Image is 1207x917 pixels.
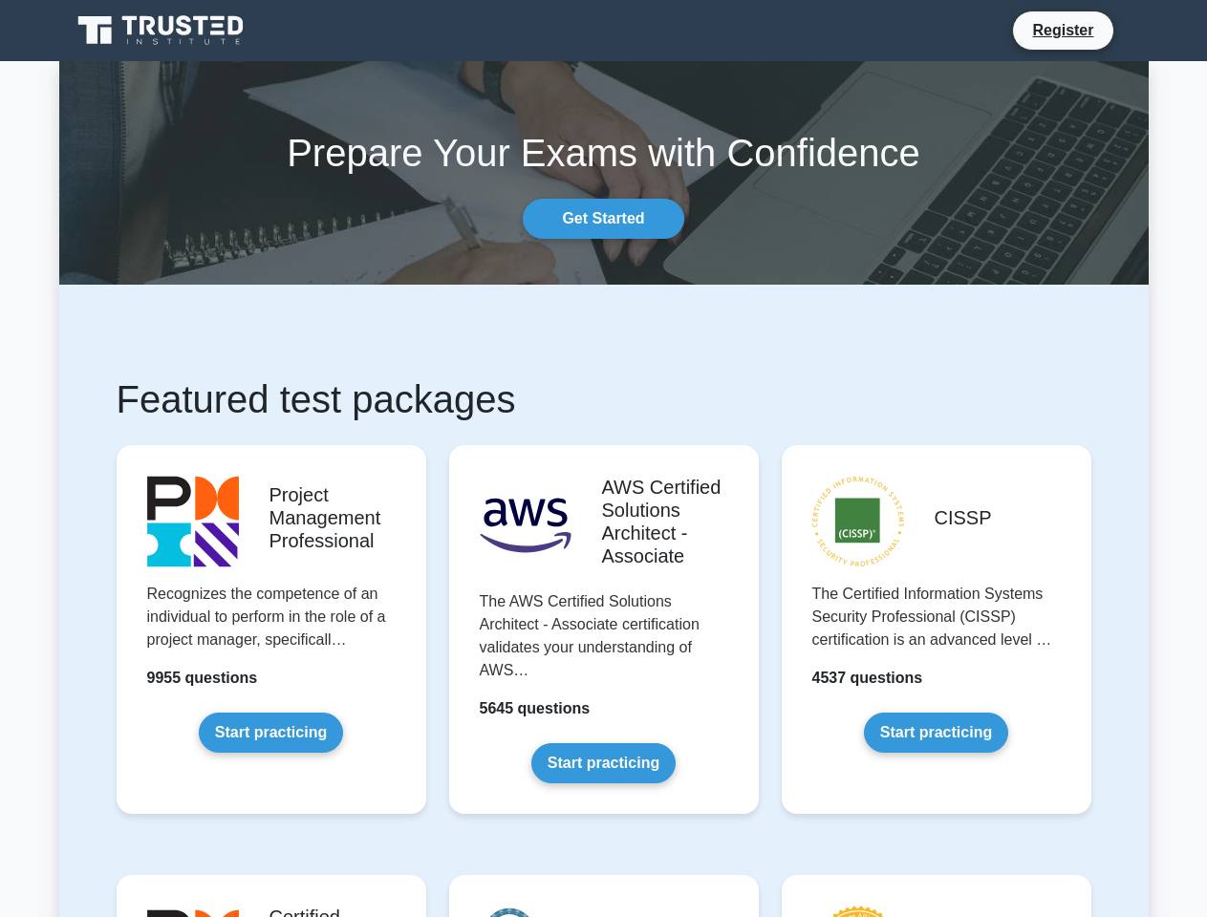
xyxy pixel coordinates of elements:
h1: Prepare Your Exams with Confidence [59,130,1149,176]
h1: Featured test packages [117,376,1091,422]
a: Register [1021,18,1105,42]
a: Get Started [523,199,683,239]
a: Start practicing [199,713,343,753]
a: Start practicing [531,743,676,783]
a: Start practicing [864,713,1008,753]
